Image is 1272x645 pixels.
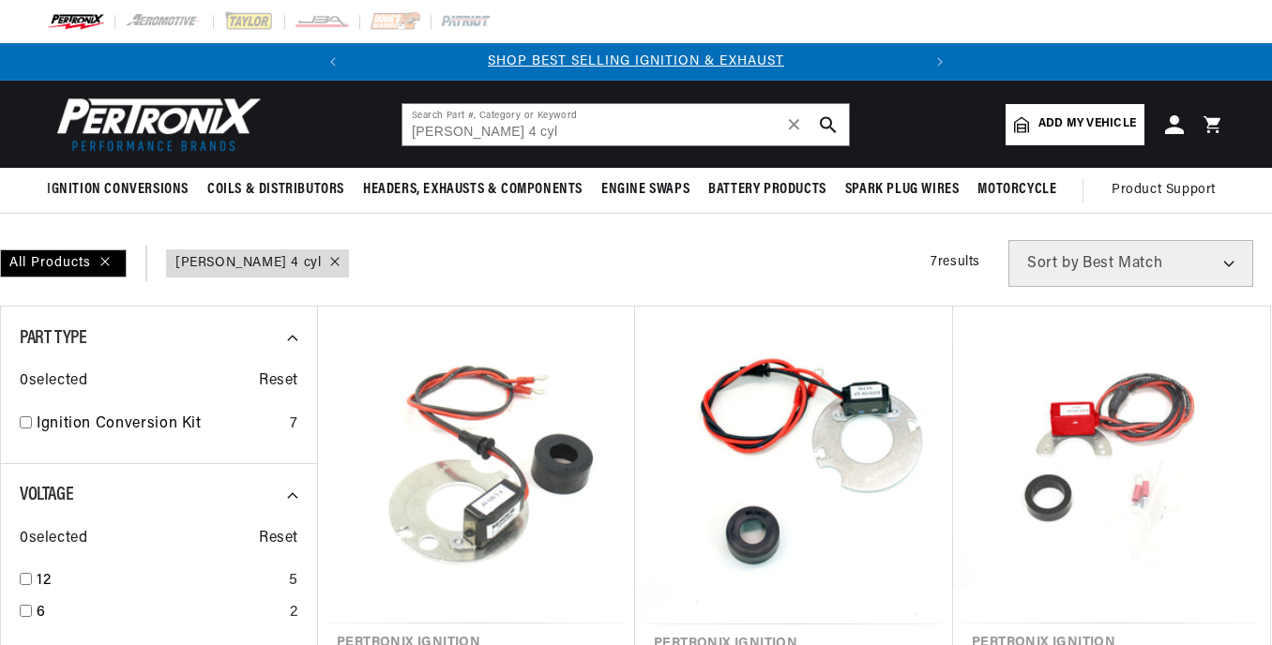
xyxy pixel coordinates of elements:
[968,168,1066,212] summary: Motorcycle
[1006,104,1144,145] a: Add my vehicle
[931,255,980,269] span: 7 results
[175,253,321,274] a: [PERSON_NAME] 4 cyl
[47,168,198,212] summary: Ignition Conversions
[37,569,281,593] a: 12
[1112,168,1225,213] summary: Product Support
[836,168,969,212] summary: Spark Plug Wires
[290,412,298,437] div: 7
[20,486,73,504] span: Voltage
[699,168,836,212] summary: Battery Products
[1038,115,1136,133] span: Add my vehicle
[354,168,592,212] summary: Headers, Exhausts & Components
[37,412,282,437] a: Ignition Conversion Kit
[198,168,354,212] summary: Coils & Distributors
[259,369,298,394] span: Reset
[352,52,921,72] div: Announcement
[601,180,689,200] span: Engine Swaps
[20,369,87,394] span: 0 selected
[47,180,189,200] span: Ignition Conversions
[290,601,298,625] div: 2
[488,54,784,68] a: SHOP BEST SELLING IGNITION & EXHAUST
[1112,180,1216,201] span: Product Support
[207,180,344,200] span: Coils & Distributors
[592,168,699,212] summary: Engine Swaps
[1008,240,1253,287] select: Sort by
[808,104,849,145] button: search button
[47,92,263,157] img: Pertronix
[259,527,298,551] span: Reset
[20,329,86,348] span: Part Type
[845,180,960,200] span: Spark Plug Wires
[402,104,849,145] input: Search Part #, Category or Keyword
[1027,256,1079,271] span: Sort by
[363,180,583,200] span: Headers, Exhausts & Components
[921,43,959,81] button: Translation missing: en.sections.announcements.next_announcement
[37,601,282,625] a: 6
[20,527,87,551] span: 0 selected
[977,180,1056,200] span: Motorcycle
[352,52,921,72] div: 1 of 2
[289,569,298,593] div: 5
[314,43,352,81] button: Translation missing: en.sections.announcements.previous_announcement
[708,180,826,200] span: Battery Products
